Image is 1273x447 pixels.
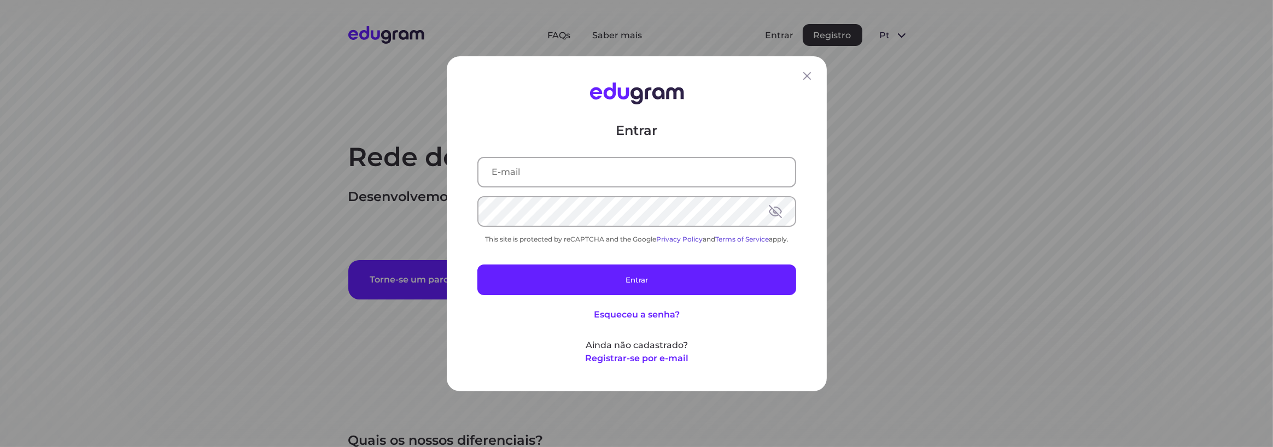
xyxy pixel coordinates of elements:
input: E-mail [478,157,795,186]
button: Entrar [477,264,796,295]
p: Ainda não cadastrado? [477,338,796,351]
a: Privacy Policy [656,234,703,243]
p: Entrar [477,121,796,139]
a: Terms of Service [715,234,769,243]
button: Registrar-se por e-mail [585,351,688,364]
div: This site is protected by reCAPTCHA and the Google and apply. [477,234,796,243]
button: Esqueceu a senha? [594,308,680,321]
img: Edugram Logo [589,83,684,104]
